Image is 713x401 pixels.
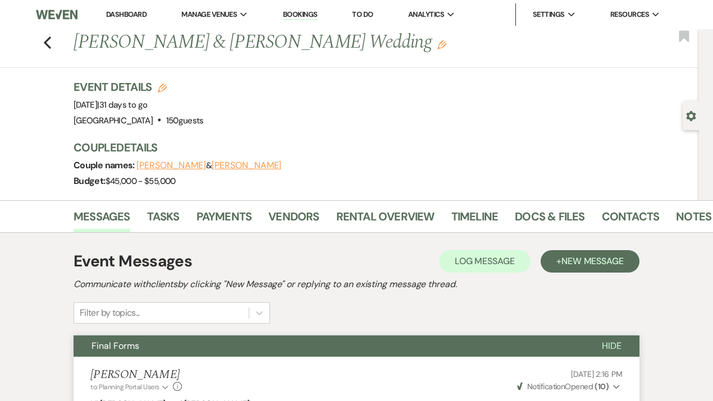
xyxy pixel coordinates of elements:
[455,255,515,267] span: Log Message
[527,381,565,391] span: Notification
[561,255,624,267] span: New Message
[36,3,77,26] img: Weven Logo
[74,175,106,187] span: Budget:
[181,9,237,20] span: Manage Venues
[515,208,584,232] a: Docs & Files
[595,381,609,391] strong: ( 10 )
[610,9,649,20] span: Resources
[147,208,180,232] a: Tasks
[676,208,711,232] a: Notes
[517,381,609,391] span: Opened
[99,99,148,110] span: 31 days to go
[74,208,130,232] a: Messages
[136,160,281,171] span: &
[408,9,444,20] span: Analytics
[74,115,153,126] span: [GEOGRAPHIC_DATA]
[437,39,446,49] button: Edit
[97,99,147,110] span: |
[136,161,206,170] button: [PERSON_NAME]
[74,278,639,291] h2: Communicate with clients by clicking "New Message" or replying to an existing message thread.
[80,306,140,320] div: Filter by topics...
[90,382,170,392] button: to: Planning Portal Users
[283,10,318,20] a: Bookings
[602,208,660,232] a: Contacts
[74,159,136,171] span: Couple names:
[106,176,176,187] span: $45,000 - $55,000
[571,369,623,379] span: [DATE] 2:16 PM
[74,29,569,56] h1: [PERSON_NAME] & [PERSON_NAME] Wedding
[74,335,584,357] button: Final Forms
[166,115,204,126] span: 150 guests
[74,99,147,110] span: [DATE]
[515,381,623,393] button: NotificationOpened (10)
[451,208,499,232] a: Timeline
[686,110,696,121] button: Open lead details
[74,140,688,155] h3: Couple Details
[90,368,182,382] h5: [PERSON_NAME]
[268,208,319,232] a: Vendors
[533,9,565,20] span: Settings
[92,340,139,352] span: Final Forms
[74,250,192,273] h1: Event Messages
[212,161,281,170] button: [PERSON_NAME]
[336,208,435,232] a: Rental Overview
[541,250,639,273] button: +New Message
[352,10,373,19] a: To Do
[196,208,252,232] a: Payments
[439,250,531,273] button: Log Message
[74,79,204,95] h3: Event Details
[106,10,147,19] a: Dashboard
[90,382,159,391] span: to: Planning Portal Users
[584,335,639,357] button: Hide
[602,340,621,352] span: Hide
